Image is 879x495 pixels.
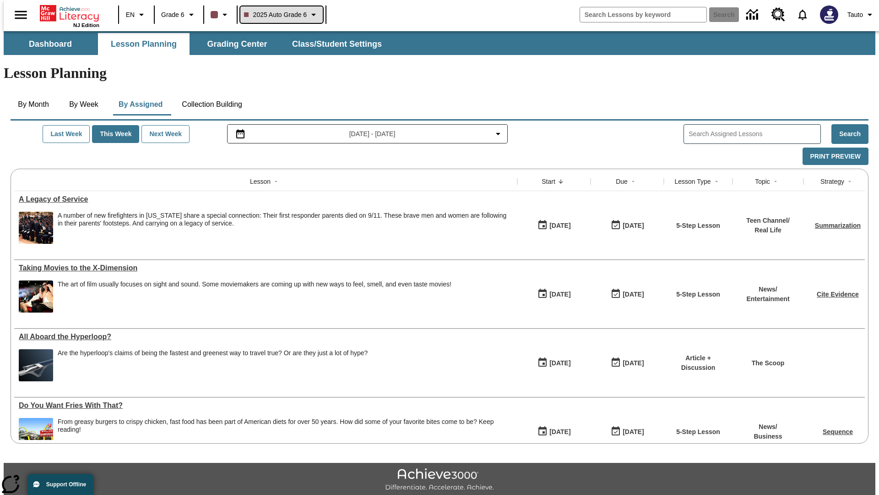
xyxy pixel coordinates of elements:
span: [DATE] - [DATE] [349,129,396,139]
a: A Legacy of Service, Lessons [19,195,513,203]
button: Sort [271,176,282,187]
button: 08/19/25: First time the lesson was available [534,217,574,234]
a: All Aboard the Hyperloop?, Lessons [19,333,513,341]
a: Taking Movies to the X-Dimension, Lessons [19,264,513,272]
button: Class: 2025 Auto Grade 6, Select your class [240,6,323,23]
span: 2025 Auto Grade 6 [244,10,307,20]
div: [DATE] [549,426,570,438]
p: 5-Step Lesson [676,427,720,437]
p: The Scoop [752,358,785,368]
div: Lesson [250,177,271,186]
button: 07/14/25: First time the lesson was available [534,423,574,440]
p: Real Life [746,225,790,235]
div: [DATE] [623,357,644,369]
input: search field [580,7,706,22]
div: Start [542,177,555,186]
button: Language: EN, Select a language [122,6,151,23]
img: A photograph of the graduation ceremony for the 2019 class of New York City Fire Department. Rebe... [19,212,53,244]
button: Sort [628,176,639,187]
div: [DATE] [623,289,644,300]
button: Grade: Grade 6, Select a grade [157,6,201,23]
input: Search Assigned Lessons [689,127,820,141]
div: Are the hyperloop's claims of being the fastest and greenest way to travel true? Or are they just... [58,349,368,357]
img: Panel in front of the seats sprays water mist to the happy audience at a 4DX-equipped theater. [19,280,53,313]
p: Business [754,432,782,441]
button: Sort [711,176,722,187]
button: Last Week [43,125,90,143]
p: News / [754,422,782,432]
div: A number of new firefighters in [US_STATE] share a special connection: Their first responder pare... [58,212,513,227]
div: Lesson Type [674,177,711,186]
button: This Week [92,125,139,143]
div: Taking Movies to the X-Dimension [19,264,513,272]
div: Due [616,177,628,186]
a: Data Center [741,2,766,27]
span: Tauto [847,10,863,20]
img: Avatar [820,5,838,24]
button: By Month [11,93,56,115]
a: Sequence [823,428,853,435]
button: By Assigned [111,93,170,115]
button: Sort [770,176,781,187]
h1: Lesson Planning [4,65,875,82]
button: By Week [61,93,107,115]
div: [DATE] [623,426,644,438]
button: Select a new avatar [814,3,844,27]
a: Summarization [815,222,861,229]
button: 08/18/25: First time the lesson was available [534,286,574,303]
div: SubNavbar [4,33,390,55]
img: Achieve3000 Differentiate Accelerate Achieve [385,468,494,492]
div: Are the hyperloop's claims of being the fastest and greenest way to travel true? Or are they just... [58,349,368,381]
button: 08/19/25: Last day the lesson can be accessed [608,217,647,234]
div: From greasy burgers to crispy chicken, fast food has been part of American diets for over 50 year... [58,418,513,434]
div: Home [40,3,99,28]
div: A Legacy of Service [19,195,513,203]
img: Artist rendering of Hyperloop TT vehicle entering a tunnel [19,349,53,381]
p: The art of film usually focuses on sight and sound. Some moviemakers are coming up with new ways ... [58,280,451,288]
button: Sort [844,176,855,187]
div: The art of film usually focuses on sight and sound. Some moviemakers are coming up with new ways ... [58,280,451,313]
span: NJ Edition [73,22,99,28]
span: Support Offline [46,481,86,488]
button: Dashboard [5,33,96,55]
button: 08/24/25: Last day the lesson can be accessed [608,286,647,303]
div: [DATE] [549,357,570,369]
div: From greasy burgers to crispy chicken, fast food has been part of American diets for over 50 year... [58,418,513,450]
span: EN [126,10,135,20]
a: Resource Center, Will open in new tab [766,2,791,27]
button: Collection Building [174,93,250,115]
p: 5-Step Lesson [676,290,720,299]
img: One of the first McDonald's stores, with the iconic red sign and golden arches. [19,418,53,450]
p: News / [746,285,789,294]
div: [DATE] [549,289,570,300]
p: Article + Discussion [668,353,728,373]
p: Entertainment [746,294,789,304]
button: Sort [555,176,566,187]
button: Class/Student Settings [285,33,389,55]
div: SubNavbar [4,31,875,55]
button: Grading Center [191,33,283,55]
div: All Aboard the Hyperloop? [19,333,513,341]
button: 07/20/26: Last day the lesson can be accessed [608,423,647,440]
button: 06/30/26: Last day the lesson can be accessed [608,354,647,372]
a: Home [40,4,99,22]
p: Teen Channel / [746,216,790,225]
button: Open side menu [7,1,34,28]
button: Print Preview [803,148,868,165]
span: Grade 6 [161,10,184,20]
button: Next Week [141,125,190,143]
div: Do You Want Fries With That? [19,401,513,410]
a: Cite Evidence [817,291,859,298]
div: [DATE] [549,220,570,231]
div: Topic [755,177,770,186]
button: 07/21/25: First time the lesson was available [534,354,574,372]
button: Class color is dark brown. Change class color [207,6,234,23]
button: Select the date range menu item [231,128,504,139]
button: Lesson Planning [98,33,190,55]
div: A number of new firefighters in New York share a special connection: Their first responder parent... [58,212,513,244]
div: [DATE] [623,220,644,231]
